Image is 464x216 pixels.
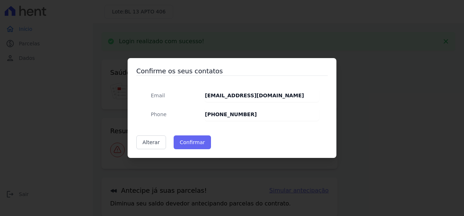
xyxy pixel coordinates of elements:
[151,111,166,117] span: translation missing: pt-BR.public.contracts.modal.confirmation.phone
[151,93,165,98] span: translation missing: pt-BR.public.contracts.modal.confirmation.email
[136,67,328,76] h3: Confirme os seus contatos
[174,135,211,149] button: Confirmar
[205,93,304,98] strong: [EMAIL_ADDRESS][DOMAIN_NAME]
[136,135,166,149] a: Alterar
[205,111,257,117] strong: [PHONE_NUMBER]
